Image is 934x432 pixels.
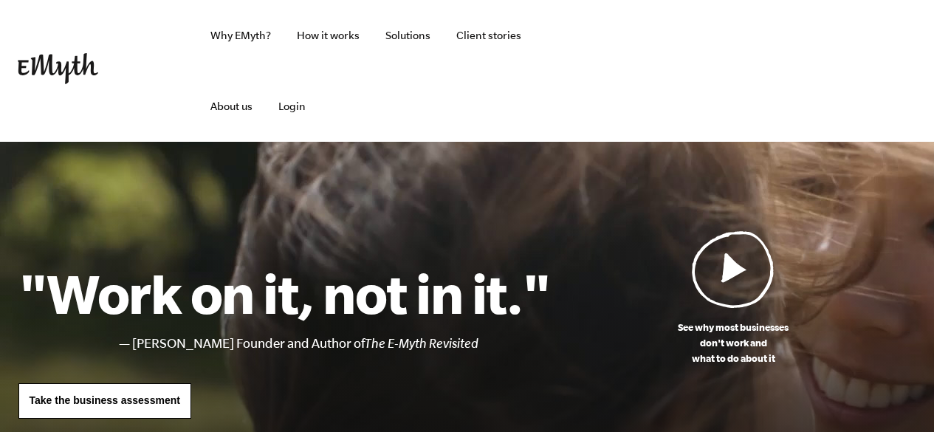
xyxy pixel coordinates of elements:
[18,53,98,84] img: EMyth
[761,55,916,87] iframe: Embedded CTA
[30,394,180,406] span: Take the business assessment
[692,230,775,308] img: Play Video
[551,320,916,366] p: See why most businesses don't work and what to do about it
[267,71,317,142] a: Login
[599,55,754,87] iframe: Embedded CTA
[860,361,934,432] iframe: Chat Widget
[551,230,916,366] a: See why most businessesdon't work andwhat to do about it
[132,333,551,354] li: [PERSON_NAME] Founder and Author of
[18,261,551,326] h1: "Work on it, not in it."
[365,336,478,351] i: The E-Myth Revisited
[199,71,264,142] a: About us
[18,383,191,419] a: Take the business assessment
